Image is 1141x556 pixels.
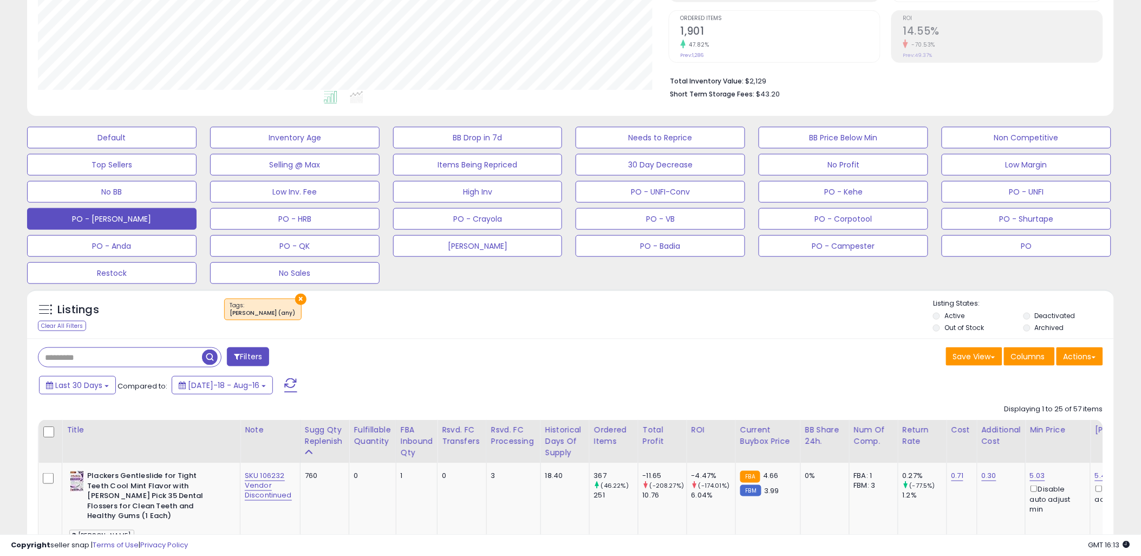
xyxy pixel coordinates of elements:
[576,181,745,203] button: PO - UNFI-Conv
[1095,470,1109,481] a: 5.41
[67,424,236,436] div: Title
[763,470,779,481] span: 4.66
[681,25,880,40] h2: 1,901
[545,424,585,458] div: Historical Days Of Supply
[740,471,760,483] small: FBA
[942,235,1111,257] button: PO
[594,471,638,481] div: 367
[805,471,841,481] div: 0%
[393,127,563,148] button: BB Drop in 7d
[545,471,581,481] div: 18.40
[740,424,796,447] div: Current Buybox Price
[305,471,341,481] div: 760
[354,424,391,447] div: Fulfillable Quantity
[601,481,629,490] small: (46.22%)
[295,294,307,305] button: ×
[401,471,429,481] div: 1
[27,181,197,203] button: No BB
[354,471,387,481] div: 0
[87,471,219,524] b: Plackers Gentleslide for Tight Teeth Cool Mint Flavor with [PERSON_NAME] Pick 35 Dental Flossers ...
[681,52,704,59] small: Prev: 1,286
[1030,424,1086,436] div: Min Price
[300,420,349,463] th: Please note that this number is a calculation based on your required days of coverage and your ve...
[1057,347,1103,366] button: Actions
[942,181,1111,203] button: PO - UNFI
[11,540,188,551] div: seller snap | |
[650,481,684,490] small: (-208.27%)
[442,424,482,447] div: Rsvd. FC Transfers
[692,490,735,500] div: 6.04%
[903,52,933,59] small: Prev: 49.37%
[764,486,779,496] span: 3.99
[27,235,197,257] button: PO - Anda
[692,424,731,436] div: ROI
[681,16,880,22] span: Ordered Items
[759,154,928,176] button: No Profit
[576,208,745,230] button: PO - VB
[576,127,745,148] button: Needs to Reprice
[805,424,845,447] div: BB Share 24h.
[594,490,638,500] div: 251
[230,309,296,317] div: [PERSON_NAME] (any)
[942,154,1111,176] button: Low Margin
[11,540,50,550] strong: Copyright
[757,89,780,99] span: $43.20
[1035,323,1064,332] label: Archived
[393,181,563,203] button: High Inv
[210,262,380,284] button: No Sales
[93,540,139,550] a: Terms of Use
[759,208,928,230] button: PO - Corpotool
[39,376,116,395] button: Last 30 Days
[38,321,86,331] div: Clear All Filters
[759,235,928,257] button: PO - Campester
[643,471,687,481] div: -11.65
[245,470,292,501] a: SKU 106232 Vendor Discontinued
[594,424,634,447] div: Ordered Items
[1011,351,1045,362] span: Columns
[27,127,197,148] button: Default
[759,181,928,203] button: PO - Kehe
[692,471,735,481] div: -4.47%
[903,25,1103,40] h2: 14.55%
[686,41,709,49] small: 47.82%
[699,481,730,490] small: (-174.01%)
[230,301,296,318] span: Tags :
[903,424,942,447] div: Return Rate
[69,471,84,493] img: 513uok3zGwL._SL40_.jpg
[27,262,197,284] button: Restock
[118,381,167,391] span: Compared to:
[910,481,935,490] small: (-77.5%)
[393,154,563,176] button: Items Being Repriced
[1005,404,1103,415] div: Displaying 1 to 25 of 57 items
[903,16,1103,22] span: ROI
[55,380,102,391] span: Last 30 Days
[27,208,197,230] button: PO - [PERSON_NAME]
[951,470,964,481] a: 0.71
[944,323,984,332] label: Out of Stock
[670,74,1095,87] li: $2,129
[245,424,296,436] div: Note
[27,154,197,176] button: Top Sellers
[951,424,973,436] div: Cost
[1004,347,1055,366] button: Columns
[1030,470,1045,481] a: 5.03
[491,471,532,481] div: 3
[305,424,345,447] div: Sugg Qty Replenish
[442,471,478,481] div: 0
[903,471,947,481] div: 0.27%
[670,89,755,99] b: Short Term Storage Fees:
[401,424,433,458] div: FBA inbound Qty
[982,424,1021,447] div: Additional Cost
[227,347,269,366] button: Filters
[210,208,380,230] button: PO - HRB
[942,127,1111,148] button: Non Competitive
[1030,483,1082,514] div: Disable auto adjust min
[942,208,1111,230] button: PO - Shurtape
[210,181,380,203] button: Low Inv. Fee
[188,380,259,391] span: [DATE]-18 - Aug-16
[172,376,273,395] button: [DATE]-18 - Aug-16
[576,235,745,257] button: PO - Badia
[576,154,745,176] button: 30 Day Decrease
[210,235,380,257] button: PO - QK
[210,127,380,148] button: Inventory Age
